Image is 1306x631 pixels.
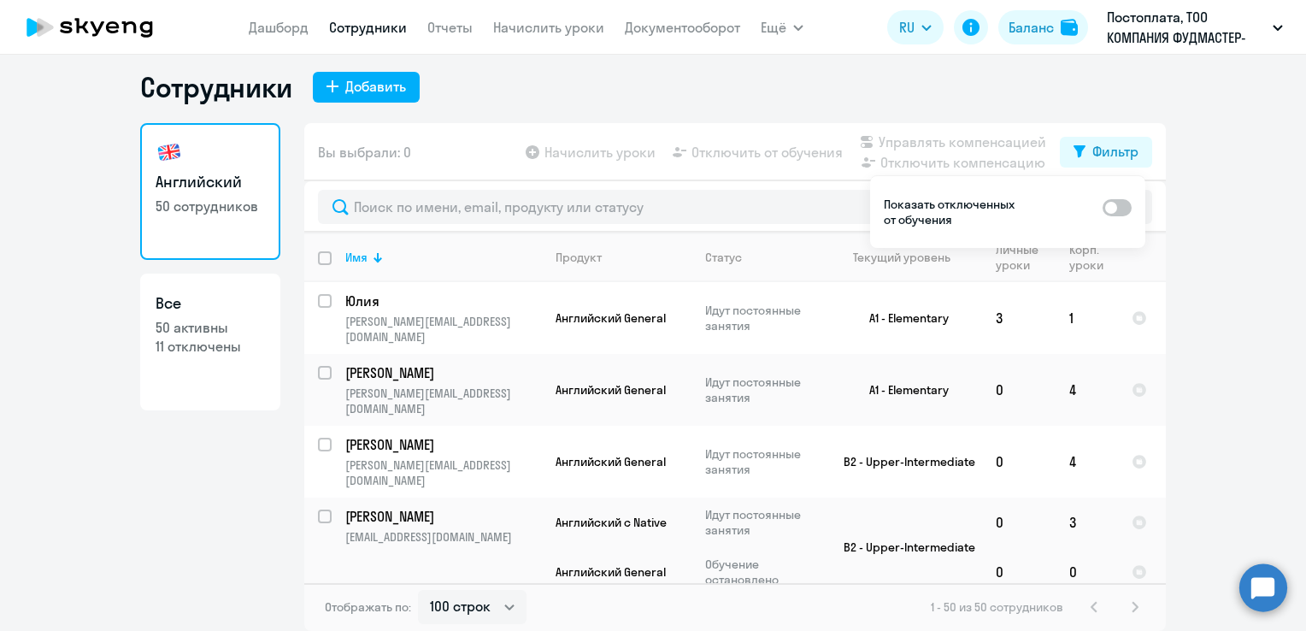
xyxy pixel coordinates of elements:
[1107,7,1266,48] p: Постоплата, ТОО КОМПАНИЯ ФУДМАСТЕР-ТРЭЙД
[982,426,1056,498] td: 0
[345,76,406,97] div: Добавить
[329,19,407,36] a: Сотрудники
[556,515,667,530] span: Английский с Native
[705,507,822,538] p: Идут постоянные занятия
[156,292,265,315] h3: Все
[1098,7,1291,48] button: Постоплата, ТОО КОМПАНИЯ ФУДМАСТЕР-ТРЭЙД
[345,435,541,454] a: [PERSON_NAME]
[982,354,1056,426] td: 0
[325,599,411,615] span: Отображать по:
[899,17,915,38] span: RU
[1056,282,1118,354] td: 1
[705,303,822,333] p: Идут постоянные занятия
[345,314,541,345] p: [PERSON_NAME][EMAIL_ADDRESS][DOMAIN_NAME]
[982,498,1056,547] td: 0
[823,354,982,426] td: A1 - Elementary
[705,446,822,477] p: Идут постоянные занятия
[345,250,368,265] div: Имя
[823,426,982,498] td: B2 - Upper-Intermediate
[1061,19,1078,36] img: balance
[705,250,742,265] div: Статус
[345,363,538,382] p: [PERSON_NAME]
[556,564,666,580] span: Английский General
[318,190,1152,224] input: Поиск по имени, email, продукту или статусу
[853,250,950,265] div: Текущий уровень
[761,17,786,38] span: Ещё
[156,139,183,166] img: english
[884,197,1019,227] p: Показать отключенных от обучения
[140,274,280,410] a: Все50 активны11 отключены
[982,547,1056,597] td: 0
[318,142,411,162] span: Вы выбрали: 0
[345,363,541,382] a: [PERSON_NAME]
[156,171,265,193] h3: Английский
[998,10,1088,44] button: Балансbalance
[156,197,265,215] p: 50 сотрудников
[556,310,666,326] span: Английский General
[556,382,666,398] span: Английский General
[556,454,666,469] span: Английский General
[1056,547,1118,597] td: 0
[705,557,822,587] p: Обучение остановлено
[1069,242,1117,273] div: Корп. уроки
[140,123,280,260] a: Английский50 сотрудников
[345,386,541,416] p: [PERSON_NAME][EMAIL_ADDRESS][DOMAIN_NAME]
[345,507,538,526] p: [PERSON_NAME]
[313,72,420,103] button: Добавить
[887,10,944,44] button: RU
[705,374,822,405] p: Идут постоянные занятия
[823,282,982,354] td: A1 - Elementary
[1056,498,1118,547] td: 3
[140,70,292,104] h1: Сотрудники
[931,599,1063,615] span: 1 - 50 из 50 сотрудников
[345,292,538,310] p: Юлия
[823,498,982,597] td: B2 - Upper-Intermediate
[249,19,309,36] a: Дашборд
[1009,17,1054,38] div: Баланс
[625,19,740,36] a: Документооборот
[345,292,541,310] a: Юлия
[345,507,541,526] a: [PERSON_NAME]
[1060,137,1152,168] button: Фильтр
[345,435,538,454] p: [PERSON_NAME]
[427,19,473,36] a: Отчеты
[1056,354,1118,426] td: 4
[1092,141,1138,162] div: Фильтр
[493,19,604,36] a: Начислить уроки
[345,250,541,265] div: Имя
[982,282,1056,354] td: 3
[345,457,541,488] p: [PERSON_NAME][EMAIL_ADDRESS][DOMAIN_NAME]
[156,337,265,356] p: 11 отключены
[1056,426,1118,498] td: 4
[156,318,265,337] p: 50 активны
[837,250,981,265] div: Текущий уровень
[996,242,1055,273] div: Личные уроки
[556,250,602,265] div: Продукт
[761,10,803,44] button: Ещё
[345,529,541,545] p: [EMAIL_ADDRESS][DOMAIN_NAME]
